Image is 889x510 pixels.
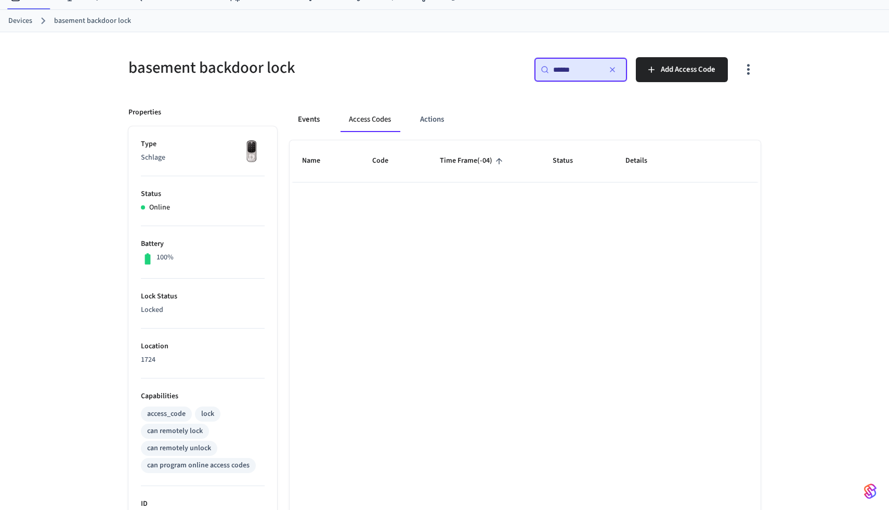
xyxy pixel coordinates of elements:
[372,153,402,169] span: Code
[147,426,203,437] div: can remotely lock
[290,107,328,132] button: Events
[864,483,877,500] img: SeamLogoGradient.69752ec5.svg
[128,57,438,79] h5: basement backdoor lock
[636,57,728,82] button: Add Access Code
[290,140,761,182] table: sticky table
[141,355,265,365] p: 1724
[156,252,174,263] p: 100%
[141,391,265,402] p: Capabilities
[553,153,586,169] span: Status
[141,139,265,150] p: Type
[141,499,265,509] p: ID
[147,443,211,454] div: can remotely unlock
[302,153,334,169] span: Name
[661,63,715,76] span: Add Access Code
[290,107,761,132] div: ant example
[141,305,265,316] p: Locked
[141,152,265,163] p: Schlage
[239,139,265,165] img: Yale Assure Touchscreen Wifi Smart Lock, Satin Nickel, Front
[54,16,131,27] a: basement backdoor lock
[147,460,250,471] div: can program online access codes
[8,16,32,27] a: Devices
[412,107,452,132] button: Actions
[141,341,265,352] p: Location
[149,202,170,213] p: Online
[625,153,661,169] span: Details
[141,189,265,200] p: Status
[341,107,399,132] button: Access Codes
[141,291,265,302] p: Lock Status
[141,239,265,250] p: Battery
[201,409,214,420] div: lock
[147,409,186,420] div: access_code
[440,153,506,169] span: Time Frame(-04)
[128,107,161,118] p: Properties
